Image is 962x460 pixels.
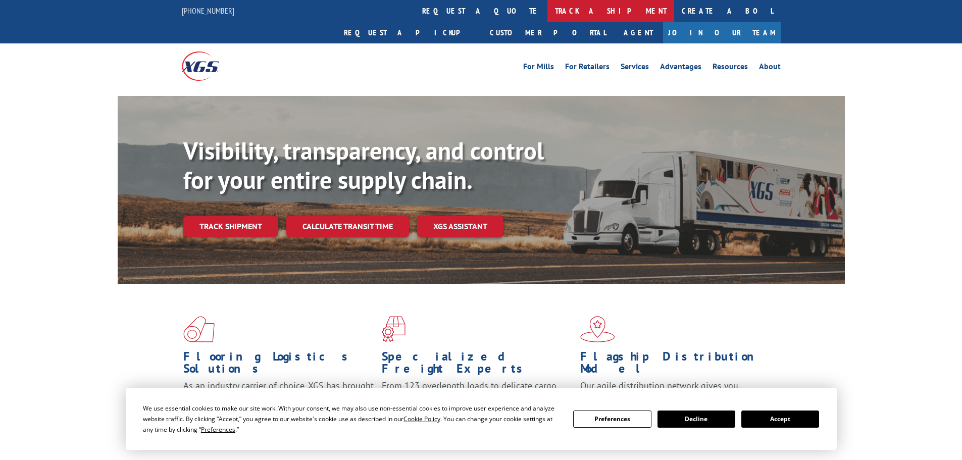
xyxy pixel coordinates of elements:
div: Cookie Consent Prompt [126,388,837,450]
a: For Retailers [565,63,610,74]
a: Customer Portal [482,22,614,43]
button: Accept [741,411,819,428]
a: About [759,63,781,74]
span: Preferences [201,425,235,434]
a: For Mills [523,63,554,74]
button: Decline [657,411,735,428]
h1: Flagship Distribution Model [580,350,771,380]
a: Services [621,63,649,74]
a: [PHONE_NUMBER] [182,6,234,16]
img: xgs-icon-focused-on-flooring-red [382,316,406,342]
a: Track shipment [183,216,278,237]
a: Advantages [660,63,701,74]
h1: Specialized Freight Experts [382,350,573,380]
div: We use essential cookies to make our site work. With your consent, we may also use non-essential ... [143,403,561,435]
b: Visibility, transparency, and control for your entire supply chain. [183,135,544,195]
span: As an industry carrier of choice, XGS has brought innovation and dedication to flooring logistics... [183,380,374,416]
h1: Flooring Logistics Solutions [183,350,374,380]
a: Agent [614,22,663,43]
a: XGS ASSISTANT [417,216,503,237]
button: Preferences [573,411,651,428]
a: Resources [713,63,748,74]
a: Calculate transit time [286,216,409,237]
a: Join Our Team [663,22,781,43]
p: From 123 overlength loads to delicate cargo, our experienced staff knows the best way to move you... [382,380,573,425]
img: xgs-icon-flagship-distribution-model-red [580,316,615,342]
img: xgs-icon-total-supply-chain-intelligence-red [183,316,215,342]
a: Request a pickup [336,22,482,43]
span: Our agile distribution network gives you nationwide inventory management on demand. [580,380,766,403]
span: Cookie Policy [403,415,440,423]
